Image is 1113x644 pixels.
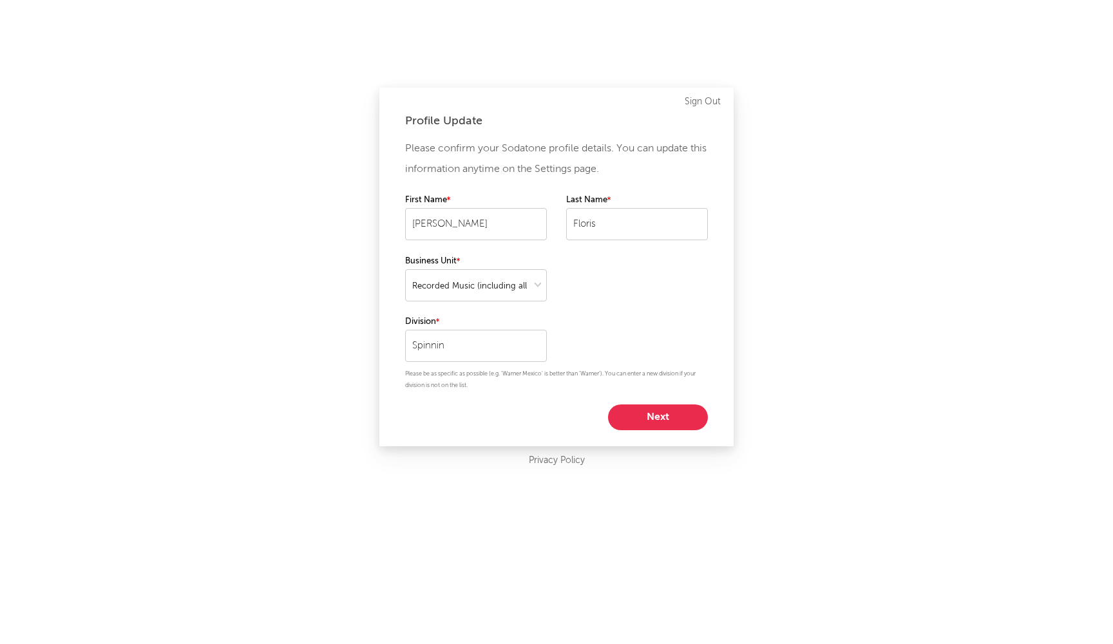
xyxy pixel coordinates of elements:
[405,330,547,362] input: Your division
[405,254,547,269] label: Business Unit
[529,453,585,469] a: Privacy Policy
[608,404,708,430] button: Next
[405,113,708,129] div: Profile Update
[685,94,721,109] a: Sign Out
[566,193,708,208] label: Last Name
[405,193,547,208] label: First Name
[405,138,708,180] p: Please confirm your Sodatone profile details. You can update this information anytime on the Sett...
[405,368,708,392] p: Please be as specific as possible (e.g. 'Warner Mexico' is better than 'Warner'). You can enter a...
[405,208,547,240] input: Your first name
[566,208,708,240] input: Your last name
[405,314,547,330] label: Division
